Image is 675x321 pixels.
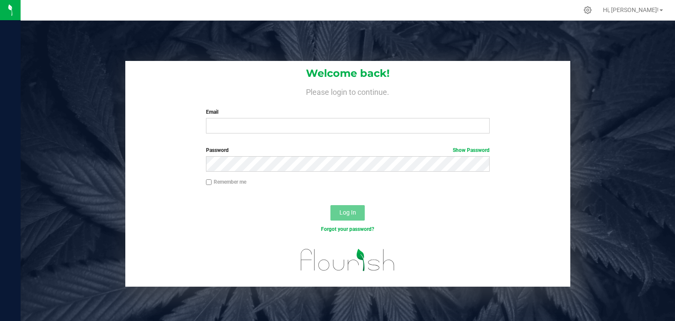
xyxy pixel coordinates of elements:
[453,147,490,153] a: Show Password
[321,226,374,232] a: Forgot your password?
[206,108,490,116] label: Email
[330,205,365,221] button: Log In
[125,68,570,79] h1: Welcome back!
[125,86,570,96] h4: Please login to continue.
[582,6,593,14] div: Manage settings
[339,209,356,216] span: Log In
[206,178,246,186] label: Remember me
[206,179,212,185] input: Remember me
[603,6,659,13] span: Hi, [PERSON_NAME]!
[206,147,229,153] span: Password
[292,242,403,278] img: flourish_logo.svg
